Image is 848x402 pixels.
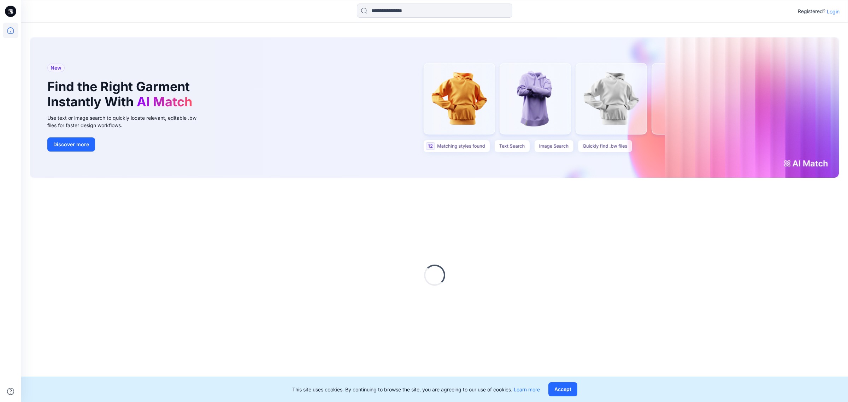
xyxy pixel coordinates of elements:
p: Registered? [798,7,825,16]
p: This site uses cookies. By continuing to browse the site, you are agreeing to our use of cookies. [292,386,540,393]
span: AI Match [137,94,192,110]
h1: Find the Right Garment Instantly With [47,79,196,110]
button: Discover more [47,137,95,152]
button: Accept [548,382,577,396]
div: Use text or image search to quickly locate relevant, editable .bw files for faster design workflows. [47,114,206,129]
p: Login [827,8,840,15]
a: Learn more [514,386,540,392]
span: New [51,64,61,72]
